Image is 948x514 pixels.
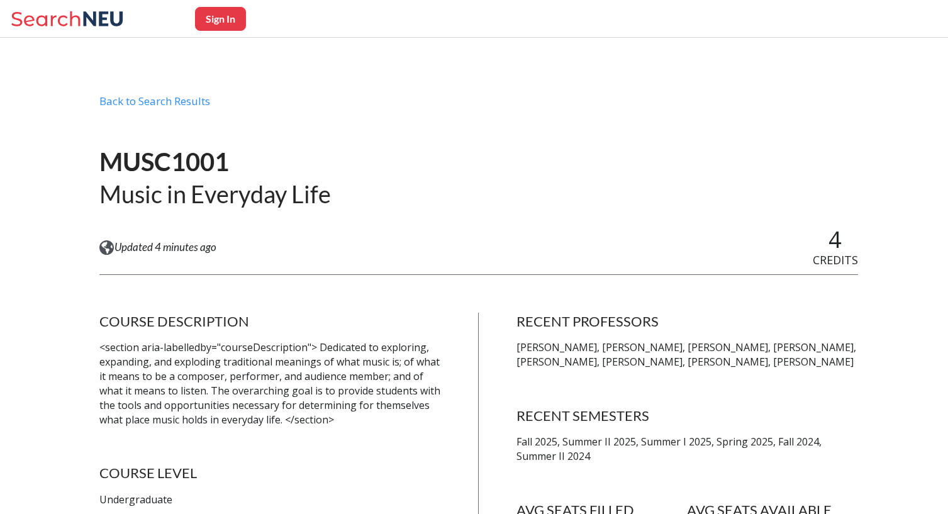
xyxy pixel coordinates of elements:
p: Undergraduate [99,493,441,507]
button: Sign In [195,7,246,31]
h1: MUSC1001 [99,146,331,178]
p: <section aria-labelledby="courseDescription"> Dedicated to exploring, expanding, and exploding tr... [99,340,441,427]
p: Fall 2025, Summer II 2025, Summer I 2025, Spring 2025, Fall 2024, Summer II 2024 [516,435,858,464]
h4: COURSE DESCRIPTION [99,313,441,330]
div: Back to Search Results [99,94,858,118]
span: CREDITS [813,252,858,267]
h4: COURSE LEVEL [99,464,441,482]
span: 4 [828,224,842,255]
h4: RECENT PROFESSORS [516,313,858,330]
h4: RECENT SEMESTERS [516,407,858,425]
p: [PERSON_NAME], [PERSON_NAME], [PERSON_NAME], [PERSON_NAME], [PERSON_NAME], [PERSON_NAME], [PERSON... [516,340,858,369]
h2: Music in Everyday Life [99,179,331,210]
span: Updated 4 minutes ago [114,240,216,254]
